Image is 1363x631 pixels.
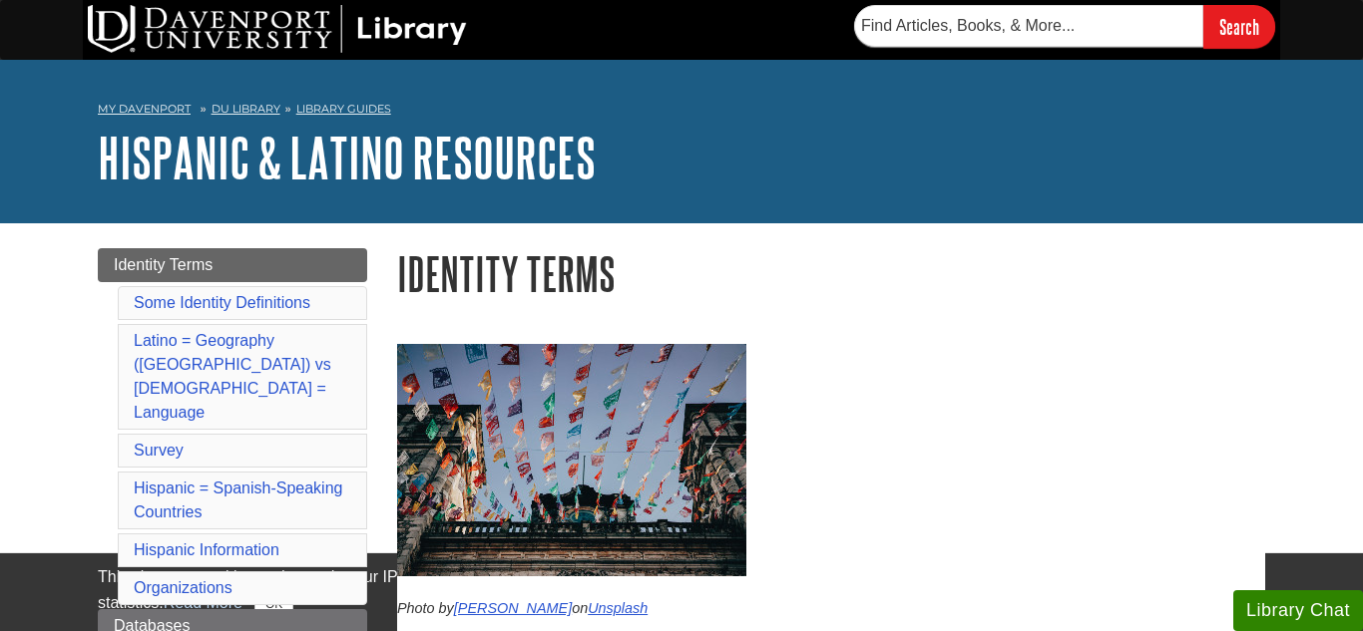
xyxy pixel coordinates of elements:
a: My Davenport [98,101,191,118]
a: DU Library [212,102,280,116]
img: DU Library [88,5,467,53]
a: Hispanic Information [134,541,279,558]
a: Library Guides [296,102,391,116]
a: Hispanic = Spanish-Speaking Countries [134,479,342,520]
h1: Identity Terms [397,248,1265,299]
input: Find Articles, Books, & More... [854,5,1203,47]
a: Unsplash [588,600,648,616]
a: Some Identity Definitions [134,294,310,311]
a: Hispanic & Latino Resources [98,127,596,188]
img: Dia de los Muertos Flags [397,344,746,576]
a: Organizations [134,579,232,596]
nav: breadcrumb [98,96,1265,128]
form: Searches DU Library's articles, books, and more [854,5,1275,48]
button: Library Chat [1233,590,1363,631]
p: Photo by on [397,598,1265,620]
a: [PERSON_NAME] [454,600,572,616]
a: Latino = Geography ([GEOGRAPHIC_DATA]) vs [DEMOGRAPHIC_DATA] = Language [134,332,331,421]
span: Identity Terms [114,256,213,273]
input: Search [1203,5,1275,48]
a: Survey [134,442,184,459]
a: Identity Terms [98,248,367,282]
